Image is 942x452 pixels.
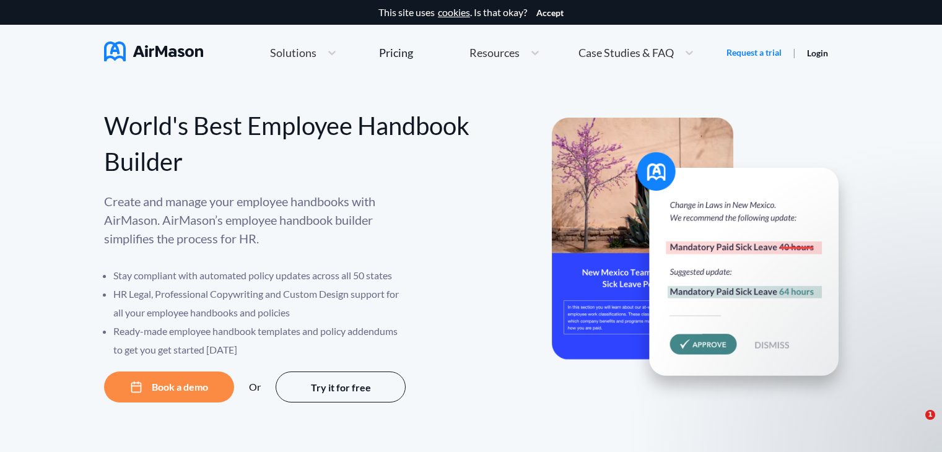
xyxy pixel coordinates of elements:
[438,7,470,18] a: cookies
[113,285,408,322] li: HR Legal, Professional Copywriting and Custom Design support for all your employee handbooks and ...
[536,8,564,18] button: Accept cookies
[113,322,408,359] li: Ready-made employee handbook templates and policy addendums to get you get started [DATE]
[807,48,828,58] a: Login
[726,46,782,59] a: Request a trial
[793,46,796,58] span: |
[104,108,471,180] div: World's Best Employee Handbook Builder
[379,41,413,64] a: Pricing
[270,47,316,58] span: Solutions
[900,410,930,440] iframe: Intercom live chat
[925,410,935,420] span: 1
[104,192,408,248] p: Create and manage your employee handbooks with AirMason. AirMason’s employee handbook builder sim...
[379,47,413,58] div: Pricing
[469,47,520,58] span: Resources
[113,266,408,285] li: Stay compliant with automated policy updates across all 50 states
[104,41,203,61] img: AirMason Logo
[249,381,261,393] div: Or
[276,372,406,402] button: Try it for free
[578,47,674,58] span: Case Studies & FAQ
[104,372,234,402] button: Book a demo
[552,118,855,402] img: hero-banner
